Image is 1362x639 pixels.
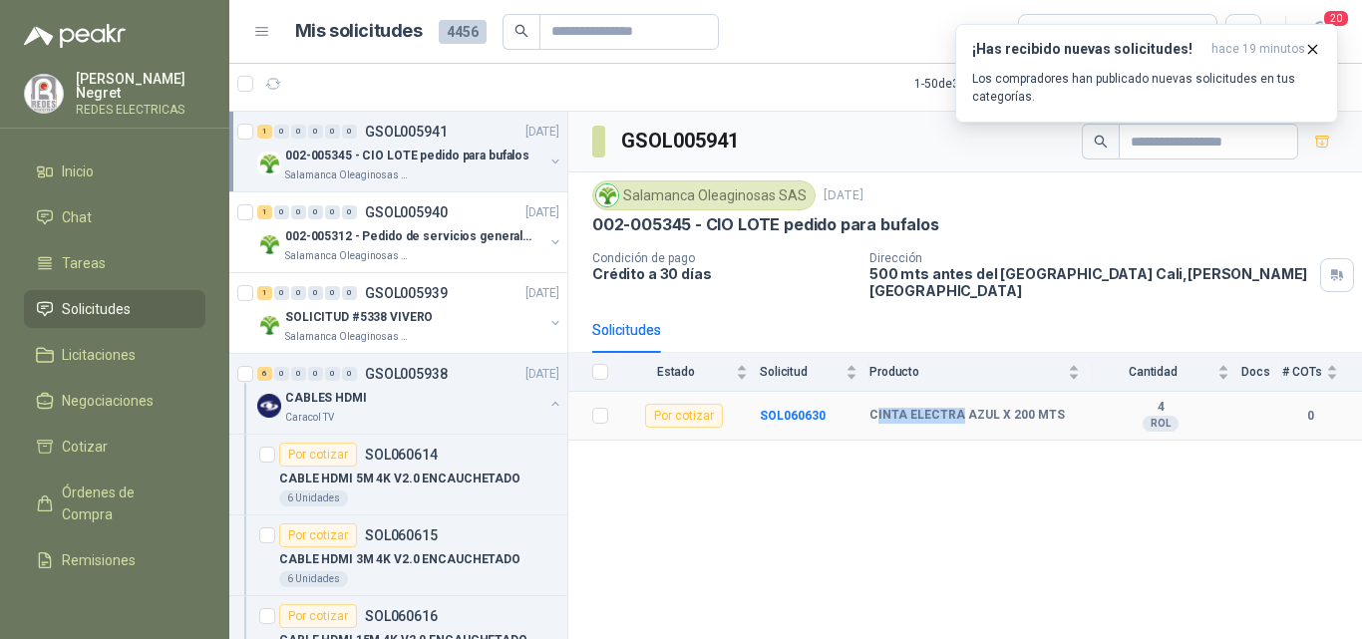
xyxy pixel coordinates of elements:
[257,367,272,381] div: 6
[1094,135,1108,149] span: search
[62,390,154,412] span: Negociaciones
[592,265,853,282] p: Crédito a 30 días
[592,214,939,235] p: 002-005345 - CIO LOTE pedido para bufalos
[1092,353,1241,392] th: Cantidad
[24,290,205,328] a: Solicitudes
[291,367,306,381] div: 0
[325,367,340,381] div: 0
[279,604,357,628] div: Por cotizar
[257,313,281,337] img: Company Logo
[645,404,723,428] div: Por cotizar
[257,152,281,175] img: Company Logo
[62,481,186,525] span: Órdenes de Compra
[308,125,323,139] div: 0
[525,123,559,142] p: [DATE]
[24,24,126,48] img: Logo peakr
[342,205,357,219] div: 0
[621,126,742,157] h3: GSOL005941
[62,252,106,274] span: Tareas
[1322,9,1350,28] span: 20
[24,198,205,236] a: Chat
[279,470,520,488] p: CABLE HDMI 5M 4K V2.0 ENCAUCHETADO
[257,200,563,264] a: 1 0 0 0 0 0 GSOL005940[DATE] Company Logo002-005312 - Pedido de servicios generales CASA ROSalama...
[596,184,618,206] img: Company Logo
[285,410,334,426] p: Caracol TV
[325,205,340,219] div: 0
[257,362,563,426] a: 6 0 0 0 0 0 GSOL005938[DATE] Company LogoCABLES HDMICaracol TV
[592,180,816,210] div: Salamanca Oleaginosas SAS
[279,523,357,547] div: Por cotizar
[439,20,487,44] span: 4456
[869,251,1312,265] p: Dirección
[24,382,205,420] a: Negociaciones
[972,70,1321,106] p: Los compradores han publicado nuevas solicitudes en tus categorías.
[1302,14,1338,50] button: 20
[285,389,367,408] p: CABLES HDMI
[365,125,448,139] p: GSOL005941
[1282,353,1362,392] th: # COTs
[592,319,661,341] div: Solicitudes
[1211,41,1305,58] span: hace 19 minutos
[257,281,563,345] a: 1 0 0 0 0 0 GSOL005939[DATE] Company LogoSOLICITUD #5338 VIVEROSalamanca Oleaginosas SAS
[24,153,205,190] a: Inicio
[257,286,272,300] div: 1
[1092,400,1229,416] b: 4
[760,353,869,392] th: Solicitud
[869,408,1065,424] b: CINTA ELECTRA AZUL X 200 MTS
[62,344,136,366] span: Licitaciones
[869,365,1064,379] span: Producto
[295,17,423,46] h1: Mis solicitudes
[620,365,732,379] span: Estado
[257,394,281,418] img: Company Logo
[274,367,289,381] div: 0
[24,587,205,625] a: Configuración
[62,436,108,458] span: Cotizar
[285,227,533,246] p: 002-005312 - Pedido de servicios generales CASA RO
[972,41,1203,58] h3: ¡Has recibido nuevas solicitudes!
[1092,365,1213,379] span: Cantidad
[62,160,94,182] span: Inicio
[274,286,289,300] div: 0
[285,147,529,165] p: 002-005345 - CIO LOTE pedido para bufalos
[525,365,559,384] p: [DATE]
[229,435,567,515] a: Por cotizarSOL060614CABLE HDMI 5M 4K V2.0 ENCAUCHETADO6 Unidades
[24,244,205,282] a: Tareas
[365,609,438,623] p: SOL060616
[760,409,826,423] a: SOL060630
[229,515,567,596] a: Por cotizarSOL060615CABLE HDMI 3M 4K V2.0 ENCAUCHETADO6 Unidades
[25,75,63,113] img: Company Logo
[257,125,272,139] div: 1
[76,104,205,116] p: REDES ELECTRICAS
[955,24,1338,123] button: ¡Has recibido nuevas solicitudes!hace 19 minutos Los compradores han publicado nuevas solicitudes...
[620,353,760,392] th: Estado
[1282,407,1338,426] b: 0
[525,284,559,303] p: [DATE]
[279,443,357,467] div: Por cotizar
[24,541,205,579] a: Remisiones
[365,528,438,542] p: SOL060615
[24,474,205,533] a: Órdenes de Compra
[257,232,281,256] img: Company Logo
[76,72,205,100] p: [PERSON_NAME] Negret
[285,167,411,183] p: Salamanca Oleaginosas SAS
[308,367,323,381] div: 0
[869,353,1092,392] th: Producto
[24,336,205,374] a: Licitaciones
[514,24,528,38] span: search
[274,125,289,139] div: 0
[257,120,563,183] a: 1 0 0 0 0 0 GSOL005941[DATE] Company Logo002-005345 - CIO LOTE pedido para bufalosSalamanca Oleag...
[62,206,92,228] span: Chat
[291,205,306,219] div: 0
[914,68,1044,100] div: 1 - 50 de 3856
[365,367,448,381] p: GSOL005938
[285,329,411,345] p: Salamanca Oleaginosas SAS
[342,286,357,300] div: 0
[342,367,357,381] div: 0
[365,448,438,462] p: SOL060614
[592,251,853,265] p: Condición de pago
[1282,365,1322,379] span: # COTs
[824,186,863,205] p: [DATE]
[365,205,448,219] p: GSOL005940
[1031,21,1073,43] div: Todas
[274,205,289,219] div: 0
